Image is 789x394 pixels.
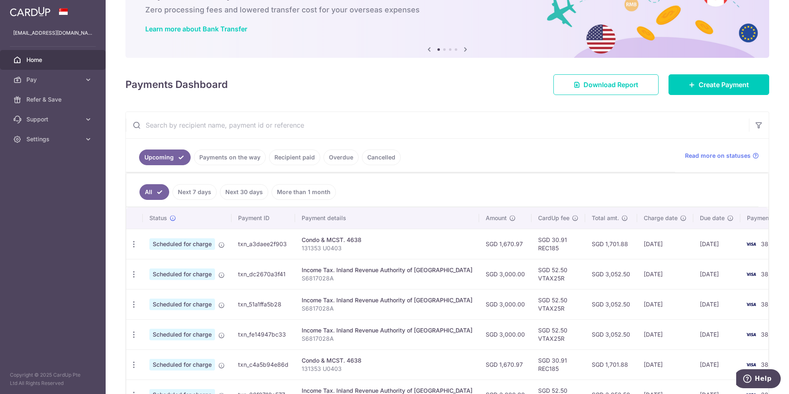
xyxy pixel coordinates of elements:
td: [DATE] [637,349,693,380]
p: 131353 U0403 [302,244,472,252]
a: Overdue [324,150,359,165]
span: Amount [486,214,507,222]
span: Scheduled for charge [149,359,215,370]
p: S6817028A [302,304,472,313]
span: 3833 [761,271,776,278]
span: Download Report [583,80,638,90]
img: CardUp [10,7,50,17]
a: Payments on the way [194,150,266,165]
td: SGD 30.91 REC185 [532,349,585,380]
a: More than 1 month [272,184,336,200]
td: txn_51a1ffa5b28 [232,289,295,319]
p: 131353 U0403 [302,365,472,373]
span: Scheduled for charge [149,268,215,280]
span: Due date [700,214,725,222]
td: [DATE] [637,259,693,289]
td: SGD 3,052.50 [585,289,637,319]
span: 3833 [761,361,776,368]
span: Create Payment [699,80,749,90]
img: Bank Card [743,360,759,370]
p: S6817028A [302,274,472,282]
span: Settings [26,135,81,143]
td: [DATE] [693,229,740,259]
th: Payment ID [232,207,295,229]
img: Bank Card [743,330,759,339]
span: Home [26,56,81,64]
a: Cancelled [362,150,401,165]
span: Support [26,115,81,123]
span: Refer & Save [26,95,81,104]
td: SGD 30.91 REC185 [532,229,585,259]
h6: Zero processing fees and lowered transfer cost for your overseas expenses [145,5,749,15]
td: SGD 1,701.88 [585,229,637,259]
span: 3833 [761,301,776,308]
th: Payment details [295,207,479,229]
div: Condo & MCST. 4638 [302,356,472,365]
td: SGD 3,052.50 [585,259,637,289]
span: Status [149,214,167,222]
span: CardUp fee [538,214,569,222]
div: Income Tax. Inland Revenue Authority of [GEOGRAPHIC_DATA] [302,296,472,304]
img: Bank Card [743,269,759,279]
a: Read more on statuses [685,152,759,160]
td: SGD 3,000.00 [479,289,532,319]
p: S6817028A [302,335,472,343]
iframe: Opens a widget where you can find more information [736,369,781,390]
td: SGD 1,701.88 [585,349,637,380]
img: Bank Card [743,239,759,249]
a: Create Payment [669,74,769,95]
span: Scheduled for charge [149,299,215,310]
div: Condo & MCST. 4638 [302,236,472,244]
span: Scheduled for charge [149,329,215,340]
span: 3833 [761,240,776,247]
td: SGD 52.50 VTAX25R [532,319,585,349]
td: SGD 3,000.00 [479,259,532,289]
div: Income Tax. Inland Revenue Authority of [GEOGRAPHIC_DATA] [302,326,472,335]
a: Upcoming [139,150,191,165]
input: Search by recipient name, payment id or reference [126,112,749,138]
a: All [139,184,169,200]
td: SGD 1,670.97 [479,349,532,380]
td: txn_dc2670a3f41 [232,259,295,289]
td: [DATE] [693,349,740,380]
td: [DATE] [693,319,740,349]
img: Bank Card [743,299,759,309]
a: Next 7 days [172,184,217,200]
span: Charge date [644,214,678,222]
td: txn_fe14947bc33 [232,319,295,349]
h4: Payments Dashboard [125,77,228,92]
td: SGD 3,052.50 [585,319,637,349]
span: Read more on statuses [685,152,751,160]
span: Scheduled for charge [149,238,215,250]
a: Next 30 days [220,184,268,200]
td: SGD 52.50 VTAX25R [532,259,585,289]
td: [DATE] [637,229,693,259]
a: Recipient paid [269,150,320,165]
td: [DATE] [637,319,693,349]
td: SGD 3,000.00 [479,319,532,349]
td: [DATE] [637,289,693,319]
span: Pay [26,76,81,84]
span: 3833 [761,331,776,338]
td: [DATE] [693,289,740,319]
td: [DATE] [693,259,740,289]
td: SGD 52.50 VTAX25R [532,289,585,319]
div: Income Tax. Inland Revenue Authority of [GEOGRAPHIC_DATA] [302,266,472,274]
td: SGD 1,670.97 [479,229,532,259]
td: txn_a3daee2f903 [232,229,295,259]
span: Total amt. [592,214,619,222]
td: txn_c4a5b94e86d [232,349,295,380]
p: [EMAIL_ADDRESS][DOMAIN_NAME] [13,29,92,37]
a: Learn more about Bank Transfer [145,25,247,33]
a: Download Report [553,74,659,95]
